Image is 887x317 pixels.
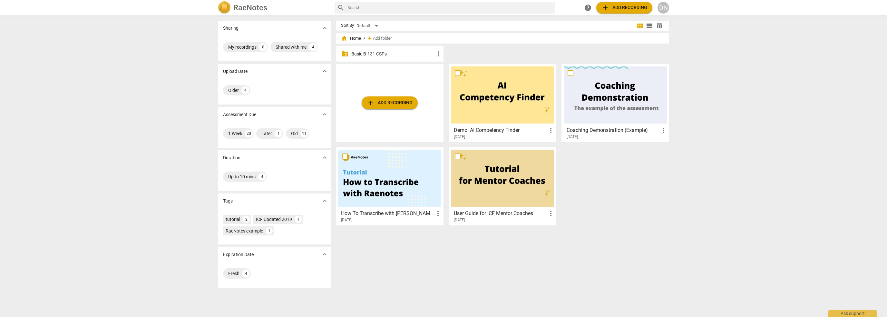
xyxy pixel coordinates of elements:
[320,250,329,259] button: Show more
[320,196,329,206] button: Show more
[547,210,555,217] span: more_vert
[584,4,592,12] span: help
[266,227,273,234] div: 1
[320,153,329,163] button: Show more
[291,130,298,137] div: Old
[228,270,239,277] div: Fresh
[341,35,347,42] span: home
[596,2,652,14] button: Upload
[226,228,263,234] div: RaeNotes example
[228,130,242,137] div: 1 Week
[226,216,240,223] div: tutorial
[454,126,547,134] h3: Demo: AI Competency Finder
[645,21,654,31] button: List view
[601,4,609,12] span: add
[454,210,547,217] h3: User Guide for ICF Mentor Coaches
[309,43,317,51] div: 4
[223,111,256,118] p: Assessment Due
[646,22,653,30] span: view_list
[362,96,418,109] button: Upload
[218,1,329,14] a: LogoRaeNotes
[241,86,249,94] div: 4
[337,4,345,12] span: search
[636,22,644,30] span: view_module
[300,130,308,137] div: 11
[275,130,282,137] div: 1
[451,150,554,223] a: User Guide for ICF Mentor Coaches[DATE]
[367,99,413,107] span: Add recording
[341,50,349,58] span: folder_shared
[242,270,250,277] div: 4
[356,21,380,31] div: Default
[434,50,442,58] span: more_vert
[658,2,669,14] button: DN
[320,23,329,33] button: Show more
[321,24,328,32] span: expand_more
[367,99,375,107] span: add
[567,126,660,134] h3: Coaching Demonstration (Example)
[321,197,328,205] span: expand_more
[338,150,441,223] a: How To Transcribe with [PERSON_NAME][DATE]
[218,1,231,14] img: Logo
[321,154,328,162] span: expand_more
[341,217,352,223] span: [DATE]
[223,198,233,204] p: Tags
[656,23,662,29] span: table_chart
[223,154,240,161] p: Duration
[828,310,877,317] div: Ask support
[654,21,664,31] button: Table view
[351,51,434,57] p: Basic B-131 CSPs
[261,130,272,137] div: Later
[660,126,668,134] span: more_vert
[223,251,254,258] p: Expiration Date
[366,35,373,42] span: add
[321,111,328,118] span: expand_more
[347,3,552,13] input: Search
[276,44,307,50] div: Shared with me
[564,66,667,139] a: Coaching Demonstration (Example)[DATE]
[434,210,442,217] span: more_vert
[228,87,239,94] div: Older
[582,2,594,14] a: Help
[547,126,555,134] span: more_vert
[454,134,465,140] span: [DATE]
[259,43,267,51] div: 0
[601,4,647,12] span: Add recording
[243,216,250,223] div: 2
[567,134,578,140] span: [DATE]
[341,210,434,217] h3: How To Transcribe with RaeNotes
[364,36,365,41] span: /
[228,173,256,180] div: Up to 10 mins
[295,216,302,223] div: 1
[451,66,554,139] a: Demo: AI Competency Finder[DATE]
[341,35,361,42] span: Home
[635,21,645,31] button: Tile view
[228,44,257,50] div: My recordings
[223,68,248,75] p: Upload Date
[341,23,354,28] div: Sort By
[321,251,328,258] span: expand_more
[233,3,267,12] h2: RaeNotes
[454,217,465,223] span: [DATE]
[320,66,329,76] button: Show more
[373,36,392,41] span: Add folder
[256,216,292,223] div: ICF Updated 2019
[258,173,266,181] div: 4
[223,25,239,32] p: Sharing
[245,130,253,137] div: 20
[320,110,329,119] button: Show more
[321,67,328,75] span: expand_more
